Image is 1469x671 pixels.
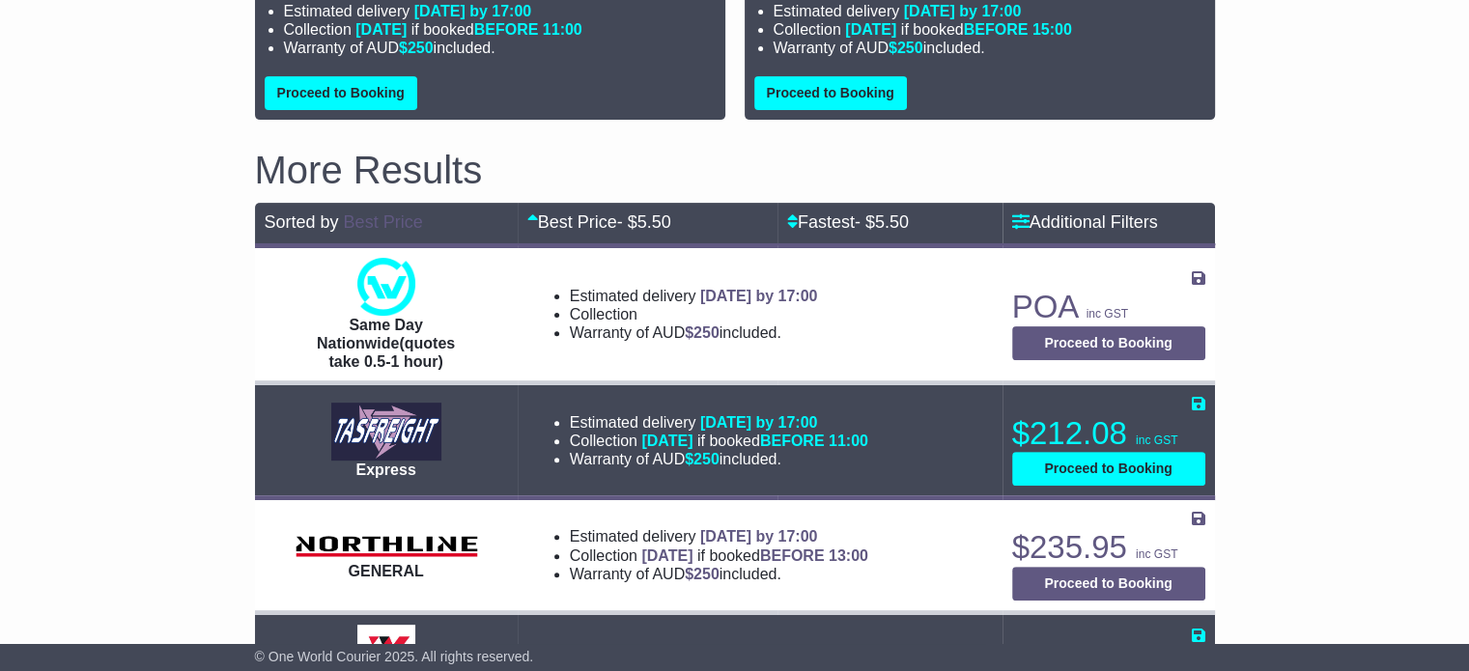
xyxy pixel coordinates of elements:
li: Warranty of AUD included. [570,565,868,583]
li: Collection [570,305,818,323]
li: Collection [774,20,1205,39]
span: $ [685,324,720,341]
p: POA [1012,288,1205,326]
span: - $ [617,212,671,232]
span: 15:00 [1032,21,1072,38]
p: $212.08 [1012,414,1205,453]
span: if booked [641,547,867,564]
span: [DATE] [641,547,692,564]
a: Best Price- $5.50 [527,212,671,232]
span: - $ [855,212,909,232]
button: Proceed to Booking [754,76,907,110]
span: [DATE] by 17:00 [700,414,818,431]
span: [DATE] [355,21,407,38]
li: Collection [570,432,868,450]
span: [DATE] by 17:00 [700,528,818,545]
li: Warranty of AUD included. [570,323,818,342]
span: [DATE] [641,433,692,449]
span: [DATE] by 17:00 [414,3,532,19]
span: if booked [845,21,1071,38]
span: inc GST [1087,307,1128,321]
span: 250 [693,451,720,467]
a: Fastest- $5.50 [787,212,909,232]
img: Tasfreight: Express [331,403,441,461]
span: BEFORE [474,21,539,38]
span: [DATE] by 17:00 [904,3,1022,19]
li: Warranty of AUD included. [570,450,868,468]
span: BEFORE [760,547,825,564]
li: Collection [570,546,868,565]
span: 11:00 [543,21,582,38]
span: 250 [693,566,720,582]
a: Best Price [344,212,423,232]
span: inc GST [1136,547,1177,561]
span: GENERAL [348,563,423,579]
span: 250 [897,40,923,56]
li: Estimated delivery [774,2,1205,20]
span: if booked [641,433,867,449]
span: © One World Courier 2025. All rights reserved. [255,649,534,664]
li: Estimated delivery [570,527,868,545]
span: Express [355,461,415,478]
span: $ [685,451,720,467]
span: [DATE] [845,21,896,38]
span: [DATE] by 17:00 [700,288,818,304]
li: Warranty of AUD included. [284,39,716,57]
img: One World Courier: Same Day Nationwide(quotes take 0.5-1 hour) [357,258,415,316]
span: Sorted by [265,212,339,232]
span: Same Day Nationwide(quotes take 0.5-1 hour) [317,317,455,370]
a: Additional Filters [1012,212,1158,232]
li: Warranty of AUD included. [774,39,1205,57]
li: Estimated delivery [570,287,818,305]
span: 250 [408,40,434,56]
li: Estimated delivery [284,2,716,20]
button: Proceed to Booking [1012,452,1205,486]
li: Estimated delivery [570,413,868,432]
span: $ [685,566,720,582]
li: Collection [284,20,716,39]
h2: More Results [255,149,1215,191]
span: 13:00 [829,547,868,564]
span: 250 [693,324,720,341]
button: Proceed to Booking [1012,326,1205,360]
p: $235.95 [1012,528,1205,567]
img: Northline Distribution: GENERAL [290,530,483,563]
span: 5.50 [875,212,909,232]
span: 5.50 [637,212,671,232]
span: if booked [355,21,581,38]
span: BEFORE [964,21,1029,38]
span: inc GST [1136,433,1177,447]
span: $ [399,40,434,56]
button: Proceed to Booking [1012,567,1205,601]
span: $ [889,40,923,56]
span: 11:00 [829,433,868,449]
span: BEFORE [760,433,825,449]
button: Proceed to Booking [265,76,417,110]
